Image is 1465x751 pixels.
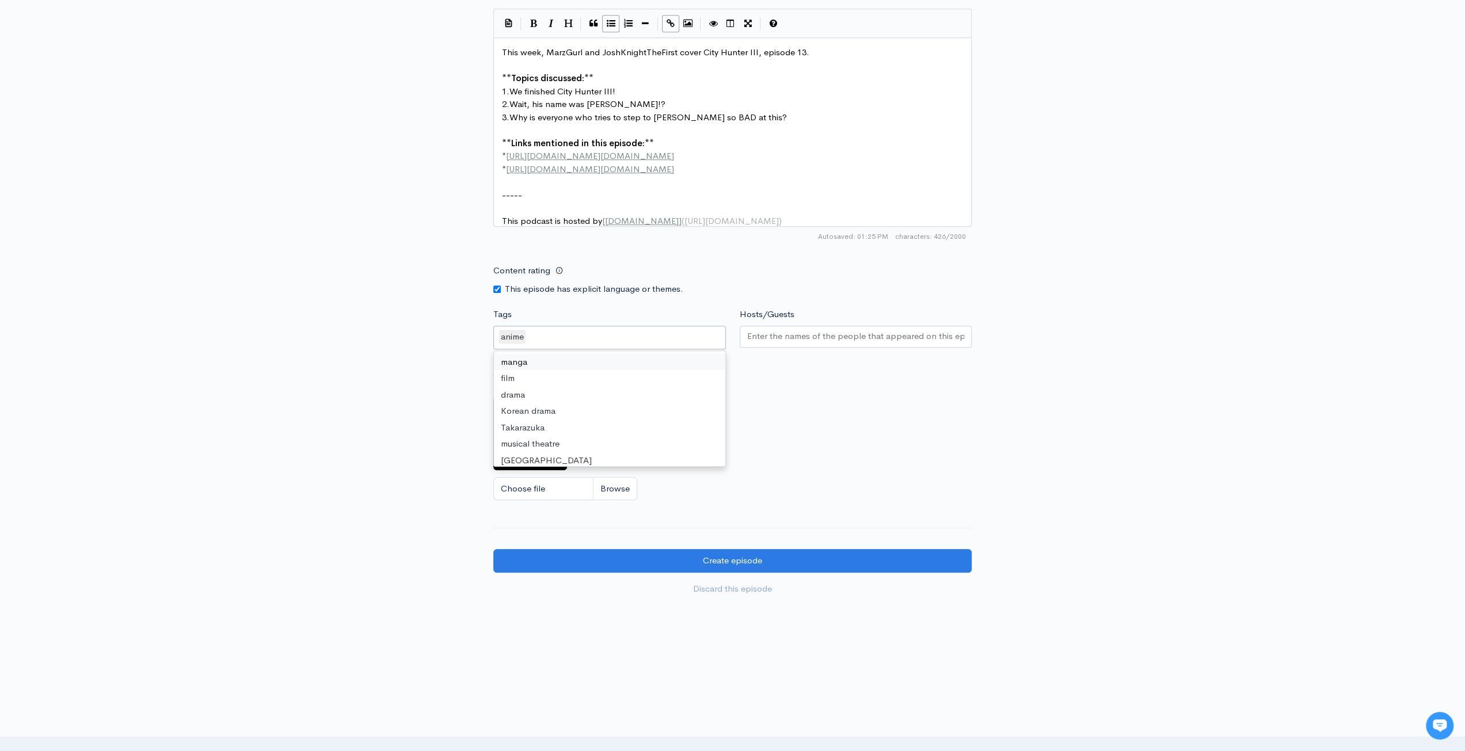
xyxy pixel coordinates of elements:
span: ( [682,215,684,226]
i: | [760,17,761,31]
input: Search articles [33,216,206,239]
button: Generic List [602,15,619,32]
span: Wait, his name was [PERSON_NAME]!? [509,98,665,109]
div: Takarazuka [494,420,725,436]
div: anime [499,330,526,344]
h1: Hi 👋 [17,56,213,74]
div: film [494,370,725,387]
span: New conversation [74,159,138,169]
span: ] [679,215,682,226]
label: This episode has explicit language or themes. [505,283,683,296]
span: [DOMAIN_NAME] [605,215,679,226]
span: ) [779,215,782,226]
i: | [657,17,659,31]
button: Insert Image [679,15,697,32]
i: | [520,17,522,31]
button: Toggle Side by Side [722,15,739,32]
button: Insert Show Notes Template [500,14,517,32]
span: [URL][DOMAIN_NAME][DOMAIN_NAME] [506,150,674,161]
div: Korean drama [494,403,725,420]
button: New conversation [18,153,212,176]
button: Heading [560,15,577,32]
h2: Just let us know if you need anything and we'll be happy to help! 🙂 [17,77,213,132]
i: | [700,17,701,31]
button: Quote [585,15,602,32]
span: Topics discussed: [511,73,584,83]
button: Markdown Guide [764,15,782,32]
div: [GEOGRAPHIC_DATA] [494,452,725,469]
button: Numbered List [619,15,637,32]
span: We finished City Hunter III! [509,86,615,97]
span: 1. [502,86,509,97]
i: | [580,17,581,31]
span: [URL][DOMAIN_NAME] [684,215,779,226]
span: Autosaved: 01:25 PM [818,231,888,242]
label: Hosts/Guests [740,308,794,321]
a: Discard this episode [493,577,972,601]
iframe: gist-messenger-bubble-iframe [1426,712,1453,739]
span: 3. [502,112,509,123]
span: [ [602,215,605,226]
label: Content rating [493,259,550,283]
button: Toggle Fullscreen [739,15,756,32]
small: If no artwork is selected your default podcast artwork will be used [493,380,972,392]
span: 2. [502,98,509,109]
span: 426/2000 [895,231,966,242]
input: Create episode [493,549,972,573]
label: Tags [493,308,512,321]
button: Bold [525,15,542,32]
div: musical theatre [494,436,725,452]
span: Links mentioned in this episode: [511,138,645,148]
div: drama [494,387,725,403]
p: Find an answer quickly [16,197,215,211]
button: Insert Horizontal Line [637,15,654,32]
button: Italic [542,15,560,32]
span: Why is everyone who tries to step to [PERSON_NAME] so BAD at this? [509,112,787,123]
span: This podcast is hosted by [502,215,782,226]
span: ----- [502,189,522,200]
input: Enter the names of the people that appeared on this episode [747,330,965,343]
span: [URL][DOMAIN_NAME][DOMAIN_NAME] [506,163,674,174]
button: Toggle Preview [705,15,722,32]
button: Create Link [662,15,679,32]
span: This week, MarzGurl and JoshKnightTheFirst cover City Hunter III, episode 13. [502,47,809,58]
div: manga [494,354,725,371]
